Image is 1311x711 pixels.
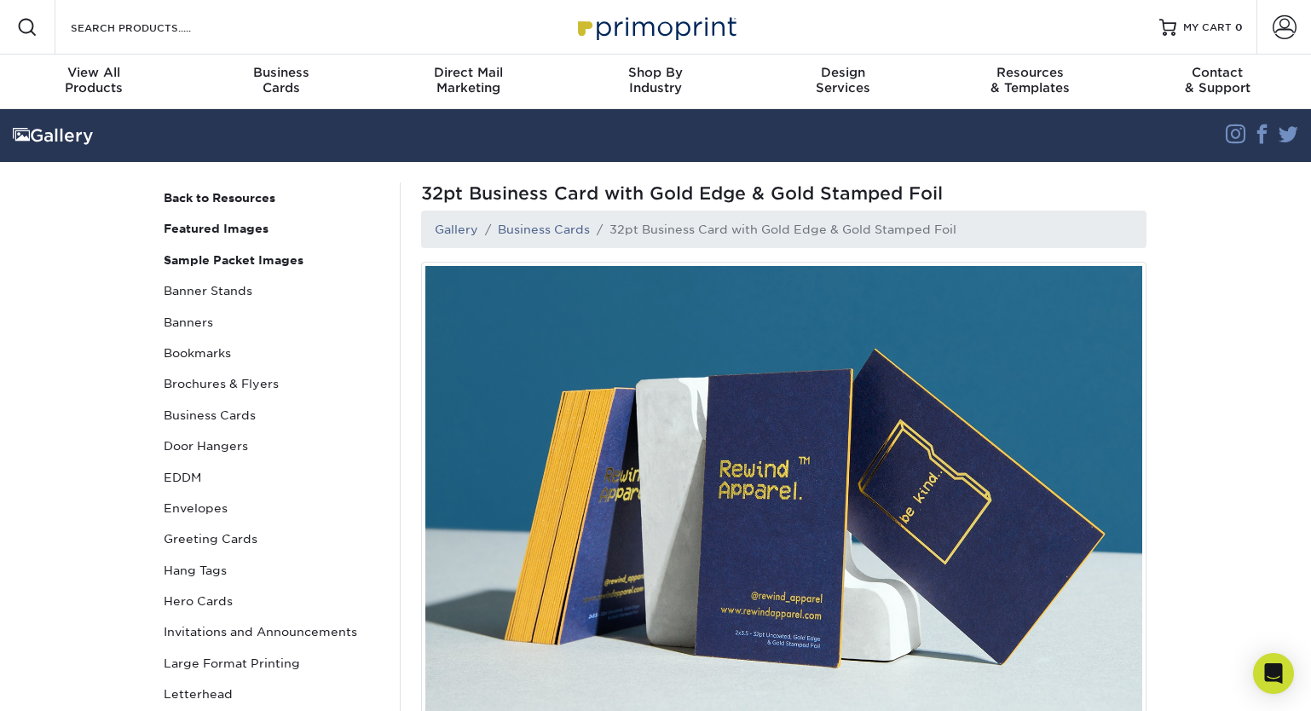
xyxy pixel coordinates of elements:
[157,523,387,554] a: Greeting Cards
[157,182,387,213] a: Back to Resources
[157,431,387,461] a: Door Hangers
[498,223,590,236] a: Business Cards
[562,65,749,80] span: Shop By
[188,55,375,109] a: BusinessCards
[157,679,387,709] a: Letterhead
[937,65,1124,80] span: Resources
[749,65,937,80] span: Design
[157,368,387,399] a: Brochures & Flyers
[157,245,387,275] a: Sample Packet Images
[374,55,562,109] a: Direct MailMarketing
[1123,65,1311,80] span: Contact
[1183,20,1232,35] span: MY CART
[1123,65,1311,95] div: & Support
[157,555,387,586] a: Hang Tags
[937,55,1124,109] a: Resources& Templates
[188,65,375,95] div: Cards
[157,462,387,493] a: EDDM
[157,307,387,338] a: Banners
[562,65,749,95] div: Industry
[570,9,741,45] img: Primoprint
[157,493,387,523] a: Envelopes
[374,65,562,80] span: Direct Mail
[157,213,387,244] a: Featured Images
[590,221,956,238] li: 32pt Business Card with Gold Edge & Gold Stamped Foil
[1253,653,1294,694] div: Open Intercom Messenger
[157,616,387,647] a: Invitations and Announcements
[1123,55,1311,109] a: Contact& Support
[562,55,749,109] a: Shop ByIndustry
[188,65,375,80] span: Business
[421,182,1146,204] span: 32pt Business Card with Gold Edge & Gold Stamped Foil
[157,275,387,306] a: Banner Stands
[157,648,387,679] a: Large Format Printing
[374,65,562,95] div: Marketing
[164,222,269,235] strong: Featured Images
[435,223,478,236] a: Gallery
[1235,21,1243,33] span: 0
[749,55,937,109] a: DesignServices
[749,65,937,95] div: Services
[937,65,1124,95] div: & Templates
[164,253,303,267] strong: Sample Packet Images
[157,338,387,368] a: Bookmarks
[157,400,387,431] a: Business Cards
[69,17,235,38] input: SEARCH PRODUCTS.....
[157,586,387,616] a: Hero Cards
